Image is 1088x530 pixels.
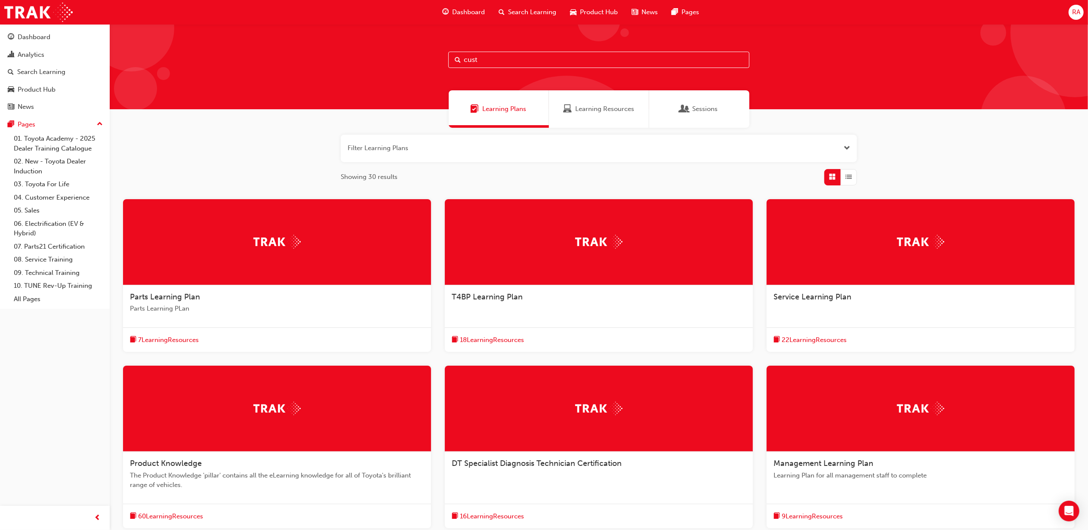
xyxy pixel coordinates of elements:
[1072,7,1080,17] span: RA
[693,104,718,114] span: Sessions
[575,104,634,114] span: Learning Resources
[774,511,780,522] span: book-icon
[442,7,449,18] span: guage-icon
[95,513,101,524] span: prev-icon
[130,511,136,522] span: book-icon
[130,304,424,314] span: Parts Learning PLan
[10,279,106,293] a: 10. TUNE Rev-Up Training
[18,120,35,129] div: Pages
[10,155,106,178] a: 02. New - Toyota Dealer Induction
[649,90,749,128] a: SessionsSessions
[563,3,625,21] a: car-iconProduct Hub
[18,32,50,42] div: Dashboard
[774,335,847,345] button: book-icon22LearningResources
[253,402,301,415] img: Trak
[3,28,106,117] button: DashboardAnalyticsSearch LearningProduct HubNews
[844,143,850,153] button: Open the filter
[460,512,524,521] span: 16 Learning Resources
[492,3,563,21] a: search-iconSearch Learning
[829,172,836,182] span: Grid
[483,104,527,114] span: Learning Plans
[10,240,106,253] a: 07. Parts21 Certification
[4,3,73,22] img: Trak
[767,199,1075,352] a: TrakService Learning Planbook-icon22LearningResources
[3,99,106,115] a: News
[8,51,14,59] span: chart-icon
[8,86,14,94] span: car-icon
[508,7,556,17] span: Search Learning
[445,199,753,352] a: TrakT4BP Learning Planbook-icon18LearningResources
[897,235,944,248] img: Trak
[130,471,424,490] span: The Product Knowledge 'pillar' contains all the eLearning knowledge for all of Toyota's brilliant...
[3,117,106,132] button: Pages
[471,104,479,114] span: Learning Plans
[774,511,843,522] button: book-icon9LearningResources
[563,104,572,114] span: Learning Resources
[130,292,200,302] span: Parts Learning Plan
[138,512,203,521] span: 60 Learning Resources
[681,7,699,17] span: Pages
[774,471,1068,481] span: Learning Plan for all management staff to complete
[1069,5,1084,20] button: RA
[10,191,106,204] a: 04. Customer Experience
[452,335,524,345] button: book-icon18LearningResources
[17,67,65,77] div: Search Learning
[138,335,199,345] span: 7 Learning Resources
[767,366,1075,528] a: TrakManagement Learning PlanLearning Plan for all management staff to completebook-icon9LearningR...
[10,178,106,191] a: 03. Toyota For Life
[452,511,524,522] button: book-icon16LearningResources
[123,366,431,528] a: TrakProduct KnowledgeThe Product Knowledge 'pillar' contains all the eLearning knowledge for all ...
[452,511,458,522] span: book-icon
[130,459,202,468] span: Product Knowledge
[435,3,492,21] a: guage-iconDashboard
[846,172,852,182] span: List
[575,235,623,248] img: Trak
[130,511,203,522] button: book-icon60LearningResources
[3,29,106,45] a: Dashboard
[10,217,106,240] a: 06. Electrification (EV & Hybrid)
[8,103,14,111] span: news-icon
[3,47,106,63] a: Analytics
[253,235,301,248] img: Trak
[445,366,753,528] a: TrakDT Specialist Diagnosis Technician Certificationbook-icon16LearningResources
[782,335,847,345] span: 22 Learning Resources
[8,121,14,129] span: pages-icon
[782,512,843,521] span: 9 Learning Resources
[549,90,649,128] a: Learning ResourcesLearning Resources
[10,204,106,217] a: 05. Sales
[774,292,851,302] span: Service Learning Plan
[452,7,485,17] span: Dashboard
[10,293,106,306] a: All Pages
[452,459,622,468] span: DT Specialist Diagnosis Technician Certification
[8,68,14,76] span: search-icon
[632,7,638,18] span: news-icon
[455,55,461,65] span: Search
[641,7,658,17] span: News
[3,82,106,98] a: Product Hub
[452,335,458,345] span: book-icon
[18,50,44,60] div: Analytics
[575,402,623,415] img: Trak
[897,402,944,415] img: Trak
[681,104,689,114] span: Sessions
[18,85,55,95] div: Product Hub
[774,459,873,468] span: Management Learning Plan
[499,7,505,18] span: search-icon
[130,335,199,345] button: book-icon7LearningResources
[97,119,103,130] span: up-icon
[18,102,34,112] div: News
[1059,501,1079,521] div: Open Intercom Messenger
[570,7,576,18] span: car-icon
[672,7,678,18] span: pages-icon
[665,3,706,21] a: pages-iconPages
[10,266,106,280] a: 09. Technical Training
[460,335,524,345] span: 18 Learning Resources
[3,64,106,80] a: Search Learning
[8,34,14,41] span: guage-icon
[774,335,780,345] span: book-icon
[449,90,549,128] a: Learning PlansLearning Plans
[130,335,136,345] span: book-icon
